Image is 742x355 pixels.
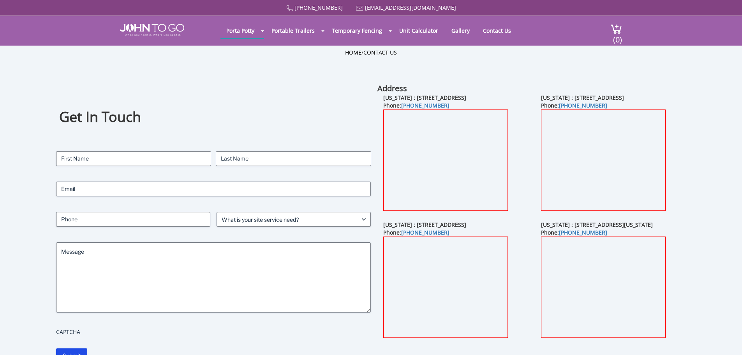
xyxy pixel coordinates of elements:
[541,102,607,109] b: Phone:
[383,229,449,236] b: Phone:
[294,4,343,11] a: [PHONE_NUMBER]
[363,49,397,56] a: Contact Us
[56,212,210,227] input: Phone
[345,49,361,56] a: Home
[326,23,388,38] a: Temporary Fencing
[393,23,444,38] a: Unit Calculator
[220,23,260,38] a: Porta Potty
[59,108,368,127] h1: Get In Touch
[286,5,293,12] img: Call
[383,94,466,101] b: [US_STATE] : [STREET_ADDRESS]
[266,23,321,38] a: Portable Trailers
[613,28,622,45] span: (0)
[477,23,517,38] a: Contact Us
[401,102,449,109] a: [PHONE_NUMBER]
[383,221,466,228] b: [US_STATE] : [STREET_ADDRESS]
[559,229,607,236] a: [PHONE_NUMBER]
[56,151,211,166] input: First Name
[377,83,407,94] b: Address
[345,49,397,57] ul: /
[610,24,622,34] img: cart a
[446,23,476,38] a: Gallery
[541,94,624,101] b: [US_STATE] : [STREET_ADDRESS]
[56,328,371,336] label: CAPTCHA
[541,229,607,236] b: Phone:
[356,6,363,11] img: Mail
[541,221,653,228] b: [US_STATE] : [STREET_ADDRESS][US_STATE]
[56,182,371,196] input: Email
[365,4,456,11] a: [EMAIL_ADDRESS][DOMAIN_NAME]
[383,102,449,109] b: Phone:
[559,102,607,109] a: [PHONE_NUMBER]
[401,229,449,236] a: [PHONE_NUMBER]
[216,151,371,166] input: Last Name
[120,24,184,36] img: JOHN to go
